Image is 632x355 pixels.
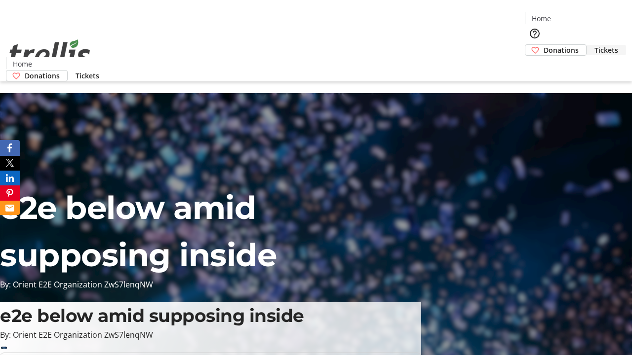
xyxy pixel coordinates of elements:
[68,71,107,81] a: Tickets
[6,59,38,69] a: Home
[544,45,579,55] span: Donations
[532,13,551,24] span: Home
[13,59,32,69] span: Home
[525,56,545,75] button: Cart
[25,71,60,81] span: Donations
[6,29,94,78] img: Orient E2E Organization ZwS7lenqNW's Logo
[76,71,99,81] span: Tickets
[525,24,545,43] button: Help
[525,44,587,56] a: Donations
[6,70,68,81] a: Donations
[594,45,618,55] span: Tickets
[525,13,557,24] a: Home
[587,45,626,55] a: Tickets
